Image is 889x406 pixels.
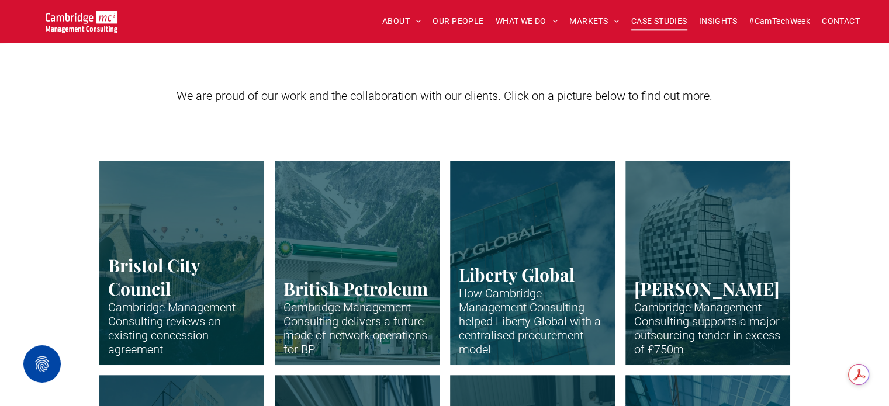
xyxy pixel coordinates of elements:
[46,12,117,25] a: Your Business Transformed | Cambridge Management Consulting
[427,12,489,30] a: OUR PEOPLE
[816,12,866,30] a: CONTACT
[46,11,117,33] img: Cambridge MC Logo
[450,161,615,365] a: Close-up of skyscraper with Liberty Global name
[563,12,625,30] a: MARKETS
[743,12,816,30] a: #CamTechWeek
[625,161,790,365] a: One of the major office buildings for Norton Rose
[376,12,427,30] a: ABOUT
[490,12,564,30] a: WHAT WE DO
[625,12,693,30] a: CASE STUDIES
[177,89,712,103] span: We are proud of our work and the collaboration with our clients. Click on a picture below to find...
[693,12,743,30] a: INSIGHTS
[269,155,444,372] a: Close up of BP petrol station
[99,161,264,365] a: Clifton suspension bridge in Bristol with many hot air balloons over the trees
